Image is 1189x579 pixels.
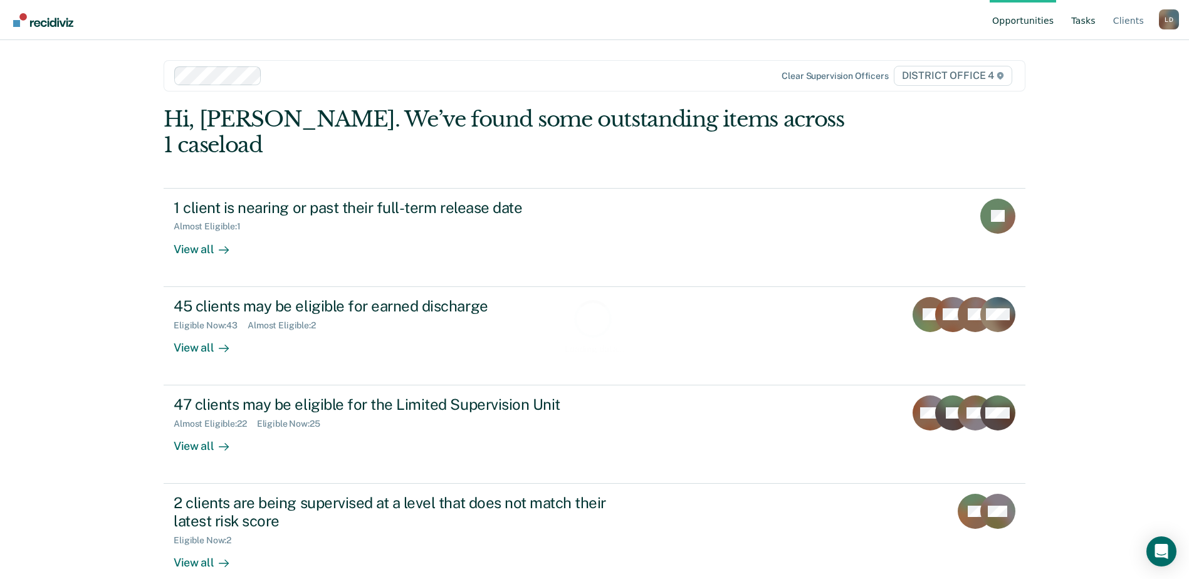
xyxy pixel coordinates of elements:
[174,297,614,315] div: 45 clients may be eligible for earned discharge
[174,320,248,331] div: Eligible Now : 43
[174,419,257,429] div: Almost Eligible : 22
[248,320,326,331] div: Almost Eligible : 2
[894,66,1012,86] span: DISTRICT OFFICE 4
[174,546,244,570] div: View all
[1159,9,1179,29] div: L D
[782,71,888,81] div: Clear supervision officers
[174,535,241,546] div: Eligible Now : 2
[13,13,73,27] img: Recidiviz
[174,494,614,530] div: 2 clients are being supervised at a level that does not match their latest risk score
[174,330,244,355] div: View all
[1146,536,1176,566] div: Open Intercom Messenger
[174,395,614,414] div: 47 clients may be eligible for the Limited Supervision Unit
[164,385,1025,484] a: 47 clients may be eligible for the Limited Supervision UnitAlmost Eligible:22Eligible Now:25View all
[164,188,1025,287] a: 1 client is nearing or past their full-term release dateAlmost Eligible:1View all
[174,232,244,256] div: View all
[164,107,853,158] div: Hi, [PERSON_NAME]. We’ve found some outstanding items across 1 caseload
[1159,9,1179,29] button: Profile dropdown button
[164,287,1025,385] a: 45 clients may be eligible for earned dischargeEligible Now:43Almost Eligible:2View all
[174,429,244,454] div: View all
[174,199,614,217] div: 1 client is nearing or past their full-term release date
[257,419,330,429] div: Eligible Now : 25
[174,221,251,232] div: Almost Eligible : 1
